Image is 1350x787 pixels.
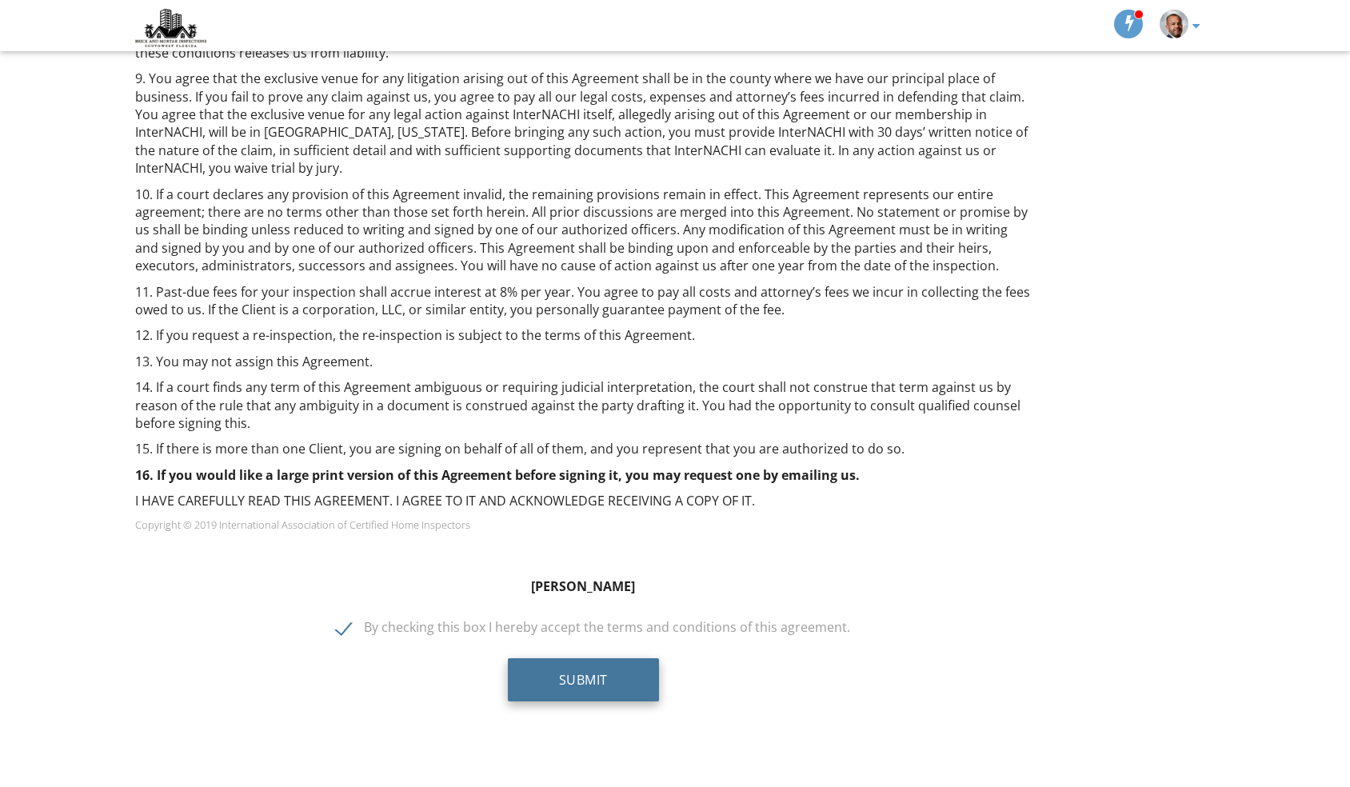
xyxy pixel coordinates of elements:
[336,620,850,640] label: By checking this box I hereby accept the terms and conditions of this agreement.
[135,326,1032,344] p: 12. If you request a re-inspection, the re-inspection is subject to the terms of this Agreement.
[135,440,1032,457] p: 15. If there is more than one Client, you are signing on behalf of all of them, and you represent...
[531,577,635,595] strong: [PERSON_NAME]
[135,353,1032,370] p: 13. You may not assign this Agreement.
[135,4,206,47] img: Brick and Mortar Home Inspection Services
[135,186,1032,275] p: 10. If a court declares any provision of this Agreement invalid, the remaining provisions remain ...
[508,658,659,701] button: Submit
[1160,10,1188,38] img: fc7d7e1ed82c4d4e8eba44385ab8b680.jpeg
[135,518,1032,531] p: Copyright © 2019 International Association of Certified Home Inspectors
[135,378,1032,432] p: 14. If a court finds any term of this Agreement ambiguous or requiring judicial interpretation, t...
[135,70,1032,177] p: 9. You agree that the exclusive venue for any litigation arising out of this Agreement shall be i...
[135,283,1032,319] p: 11. Past-due fees for your inspection shall accrue interest at 8% per year. You agree to pay all ...
[135,492,1032,509] p: I HAVE CAREFULLY READ THIS AGREEMENT. I AGREE TO IT AND ACKNOWLEDGE RECEIVING A COPY OF IT.
[135,466,1032,484] p: 16. If you would like a large print version of this Agreement before signing it, you may request ...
